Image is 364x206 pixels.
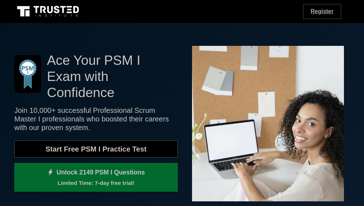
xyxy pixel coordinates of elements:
[23,179,169,187] small: Limited Time: 7-day free trial!
[14,106,178,132] p: Join 10,000+ successful Professional Scrum Master I professionals who boosted their careers with ...
[14,140,178,158] a: Start Free PSM I Practice Test
[14,52,178,100] h1: Ace Your PSM I Exam with Confidence
[306,7,338,16] a: Register
[14,163,178,192] a: Unlock 2149 PSM I QuestionsLimited Time: 7-day free trial!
